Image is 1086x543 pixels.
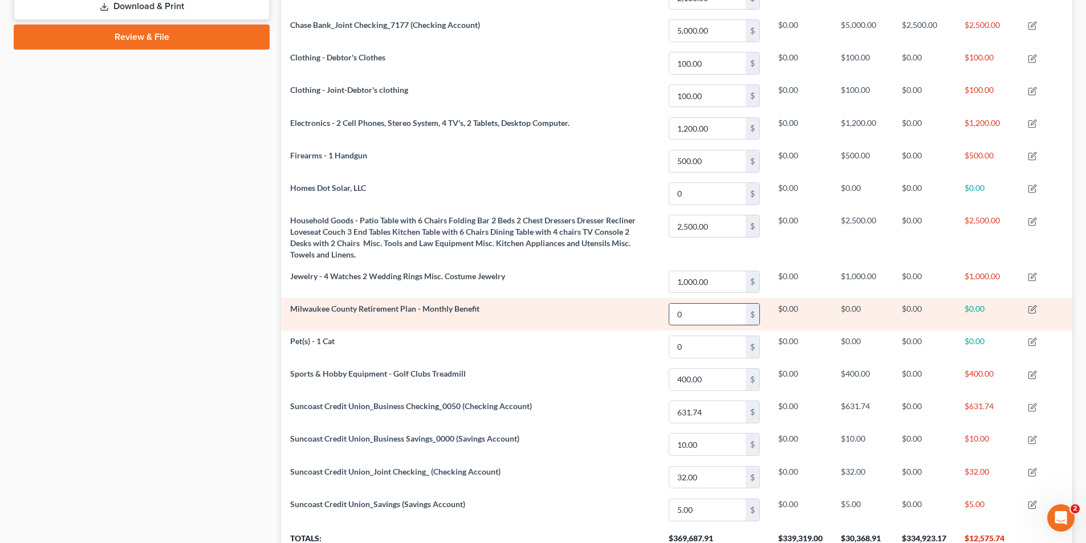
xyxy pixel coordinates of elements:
td: $32.00 [955,461,1019,493]
span: Milwaukee County Retirement Plan - Monthly Benefit [290,304,479,313]
td: $1,000.00 [832,266,893,298]
input: 0.00 [669,52,746,74]
div: $ [746,150,759,172]
td: $100.00 [955,80,1019,112]
td: $100.00 [955,47,1019,79]
div: $ [746,52,759,74]
input: 0.00 [669,499,746,521]
td: $0.00 [893,298,955,330]
input: 0.00 [669,183,746,205]
span: Jewelry - 4 Watches 2 Wedding Rings Misc. Costume Jewelry [290,271,505,281]
td: $631.74 [955,396,1019,428]
span: Clothing - Debtor's Clothes [290,52,385,62]
td: $32.00 [832,461,893,493]
input: 0.00 [669,215,746,237]
div: $ [746,118,759,140]
span: Suncoast Credit Union_Savings (Savings Account) [290,499,465,509]
div: $ [746,401,759,423]
td: $0.00 [769,461,832,493]
td: $400.00 [832,363,893,395]
iframe: Intercom live chat [1047,504,1075,532]
td: $5,000.00 [832,14,893,47]
span: Firearms - 1 Handgun [290,150,367,160]
td: $0.00 [769,14,832,47]
span: Clothing - Joint-Debtor's clothing [290,85,408,95]
td: $0.00 [893,177,955,210]
td: $0.00 [893,145,955,177]
td: $0.00 [955,298,1019,330]
td: $0.00 [769,428,832,461]
td: $0.00 [955,330,1019,363]
input: 0.00 [669,467,746,488]
td: $0.00 [769,177,832,210]
div: $ [746,85,759,107]
input: 0.00 [669,304,746,325]
td: $0.00 [893,47,955,79]
td: $500.00 [955,145,1019,177]
td: $0.00 [893,493,955,526]
input: 0.00 [669,336,746,358]
span: Pet(s) - 1 Cat [290,336,335,346]
a: Review & File [14,25,270,50]
div: $ [746,271,759,293]
input: 0.00 [669,118,746,140]
span: Homes Dot Solar, LLC [290,183,366,193]
td: $2,500.00 [893,14,955,47]
div: $ [746,20,759,42]
span: Household Goods - Patio Table with 6 Chairs Folding Bar 2 Beds 2 Chest Dressers Dresser Recliner ... [290,215,636,259]
div: $ [746,215,759,237]
input: 0.00 [669,369,746,390]
div: $ [746,369,759,390]
div: $ [746,336,759,358]
td: $0.00 [893,461,955,493]
td: $0.00 [893,80,955,112]
td: $0.00 [769,363,832,395]
span: Suncoast Credit Union_Business Checking_0050 (Checking Account) [290,401,532,411]
td: $0.00 [769,330,832,363]
td: $2,500.00 [955,210,1019,265]
td: $631.74 [832,396,893,428]
td: $0.00 [769,396,832,428]
span: Suncoast Credit Union_Joint Checking_ (Checking Account) [290,467,501,476]
td: $0.00 [832,177,893,210]
td: $0.00 [769,298,832,330]
td: $0.00 [769,493,832,526]
td: $100.00 [832,47,893,79]
td: $0.00 [769,47,832,79]
td: $0.00 [769,266,832,298]
input: 0.00 [669,150,746,172]
td: $2,500.00 [832,210,893,265]
input: 0.00 [669,401,746,423]
td: $1,200.00 [832,112,893,145]
td: $0.00 [769,145,832,177]
td: $10.00 [832,428,893,461]
td: $1,000.00 [955,266,1019,298]
td: $0.00 [893,112,955,145]
td: $0.00 [893,266,955,298]
td: $0.00 [893,330,955,363]
td: $100.00 [832,80,893,112]
div: $ [746,467,759,488]
td: $500.00 [832,145,893,177]
input: 0.00 [669,271,746,293]
div: $ [746,304,759,325]
td: $5.00 [955,493,1019,526]
input: 0.00 [669,20,746,42]
td: $0.00 [769,210,832,265]
td: $0.00 [893,428,955,461]
div: $ [746,183,759,205]
td: $0.00 [769,80,832,112]
input: 0.00 [669,85,746,107]
td: $1,200.00 [955,112,1019,145]
span: Sports & Hobby Equipment - Golf Clubs Treadmill [290,369,466,378]
div: $ [746,434,759,455]
span: 2 [1071,504,1080,513]
span: Electronics - 2 Cell Phones, Stereo System, 4 TV's, 2 Tablets, Desktop Computer. [290,118,570,128]
span: Chase Bank_Joint Checking_7177 (Checking Account) [290,20,480,30]
span: Suncoast Credit Union_Business Savings_0000 (Savings Account) [290,434,519,443]
td: $2,500.00 [955,14,1019,47]
td: $0.00 [893,396,955,428]
td: $0.00 [955,177,1019,210]
td: $0.00 [893,363,955,395]
td: $0.00 [769,112,832,145]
